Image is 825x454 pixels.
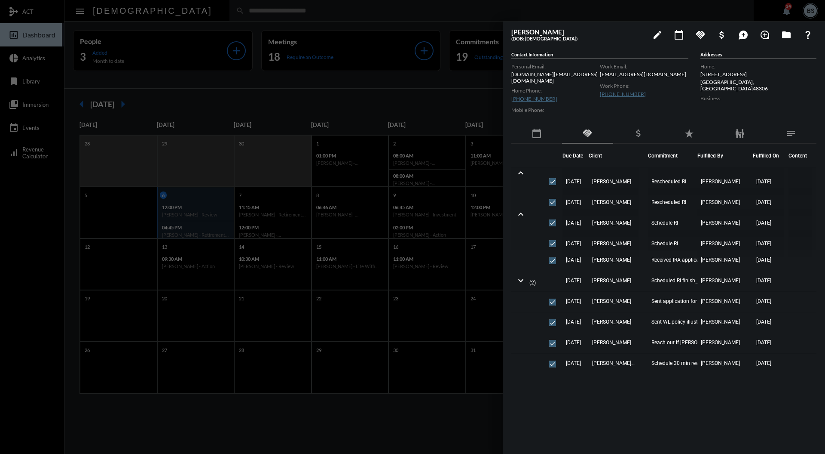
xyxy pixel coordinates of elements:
a: [PHONE_NUMBER] [511,96,557,102]
mat-icon: expand_more [516,275,526,286]
span: [DATE] [753,168,784,195]
span: [DATE] [753,230,784,257]
label: Home Phone: [511,87,600,94]
mat-icon: family_restroom [735,128,745,139]
mat-icon: attach_money [717,30,727,40]
p: [EMAIL_ADDRESS][DOMAIN_NAME] [600,71,688,77]
span: [DATE] [753,209,784,237]
mat-icon: maps_ugc [738,30,749,40]
span: [DATE] [756,319,771,325]
span: [PERSON_NAME] [589,209,639,237]
span: [PERSON_NAME] [701,360,740,366]
label: Business: [700,95,816,102]
mat-icon: handshake [695,30,706,40]
a: [PHONE_NUMBER] [600,91,646,97]
th: Client [589,144,648,168]
mat-icon: calendar_today [674,30,684,40]
h3: [PERSON_NAME] [511,28,645,36]
span: [PERSON_NAME] [592,278,631,284]
mat-icon: question_mark [803,30,813,40]
mat-icon: edit [652,30,663,40]
mat-icon: handshake [582,128,593,139]
span: [DATE] [756,278,771,284]
label: Personal Email: [511,63,600,70]
span: Schedule RI [648,209,697,237]
button: Add Mention [735,26,752,43]
span: [DATE] [756,340,771,346]
label: Work Email: [600,63,688,70]
span: Schedule 30 min review* [651,360,708,366]
mat-icon: notes [786,128,796,139]
span: [DATE] [756,298,771,304]
th: Fulfilled On [753,144,784,168]
mat-icon: star_rate [684,128,694,139]
p: [STREET_ADDRESS] [700,71,816,77]
span: [DATE] [562,209,589,237]
span: (2) [529,280,536,286]
span: Scheduled RI finish [651,278,695,284]
span: [PERSON_NAME] [697,230,752,257]
span: [DATE] [566,360,581,366]
span: [PERSON_NAME] [701,319,740,325]
th: Due Date [562,144,589,168]
span: Schedule RI [648,230,697,257]
mat-icon: expand_less [516,168,526,178]
span: [PERSON_NAME] [589,230,639,257]
span: Sent WL policy illustrations [651,319,714,325]
p: [DOMAIN_NAME][EMAIL_ADDRESS][DOMAIN_NAME] [511,71,600,84]
span: [DATE] [566,298,581,304]
span: [DATE] [562,168,589,195]
h5: (DOB: [DEMOGRAPHIC_DATA]) [511,36,645,41]
mat-icon: loupe [760,30,770,40]
span: [PERSON_NAME] [701,278,740,284]
mat-icon: folder [781,30,791,40]
span: [PERSON_NAME] [697,168,752,195]
button: Archives [778,26,795,43]
span: [PERSON_NAME] [589,168,639,195]
button: What If? [799,26,816,43]
th: Commitment [648,144,697,168]
span: [PERSON_NAME] [592,257,631,263]
th: Content [784,144,816,168]
span: [PERSON_NAME] - [PERSON_NAME] [592,360,635,366]
span: [DATE] [753,188,784,216]
span: [PERSON_NAME] [592,319,631,325]
span: Rescheduled RI [648,168,697,195]
span: [PERSON_NAME] [592,298,631,304]
button: edit person [649,26,666,43]
span: [DATE] [566,319,581,325]
mat-icon: expand_less [516,209,526,219]
span: Rescheduled RI [648,188,697,216]
span: [PERSON_NAME] [592,340,631,346]
span: [DATE] [562,188,589,216]
h5: Contact Information [511,52,688,59]
span: [DATE] [566,278,581,284]
span: [DATE] [566,340,581,346]
h5: Addresses [700,52,816,59]
label: Work Phone: [600,83,688,89]
p: [GEOGRAPHIC_DATA] , [GEOGRAPHIC_DATA] 48306 [700,79,816,92]
span: [PERSON_NAME] [701,298,740,304]
button: Add Introduction [756,26,773,43]
span: Reach out if [PERSON_NAME] hasnt' scheduled meeting [651,340,737,346]
span: [PERSON_NAME] [697,209,752,237]
mat-icon: attach_money [633,128,644,139]
button: Add meeting [670,26,687,43]
button: Add Business [713,26,730,43]
label: Mobile Phone: [511,107,600,113]
mat-icon: calendar_today [532,128,542,139]
span: [DATE] [562,230,589,257]
button: Add Commitment [692,26,709,43]
label: Home: [700,63,816,70]
span: Received IRA application [651,257,708,263]
span: [PERSON_NAME] [589,188,639,216]
span: Sent application for [PERSON_NAME] [651,298,737,304]
span: [DATE] [566,257,581,263]
span: [PERSON_NAME] [701,257,740,263]
span: [DATE] [756,257,771,263]
span: [PERSON_NAME] [701,340,740,346]
th: Fulfilled By [697,144,752,168]
span: [DATE] [756,360,771,366]
span: [PERSON_NAME] [697,188,752,216]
